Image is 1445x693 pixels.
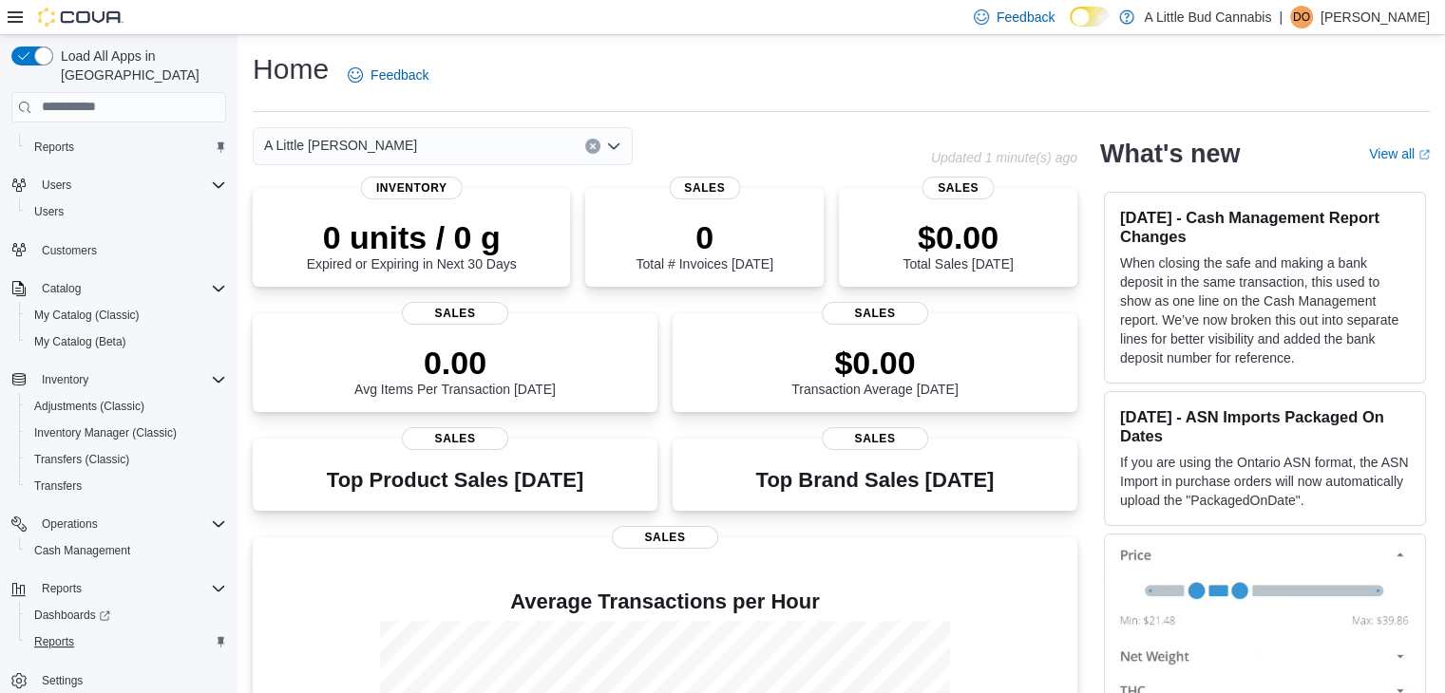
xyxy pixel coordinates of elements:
span: Sales [612,526,718,549]
p: [PERSON_NAME] [1321,6,1430,28]
a: Feedback [340,56,436,94]
span: Inventory [42,372,88,387]
a: Reports [27,136,82,159]
span: Load All Apps in [GEOGRAPHIC_DATA] [53,47,226,84]
span: Sales [402,427,508,450]
span: Feedback [997,8,1055,27]
span: Inventory Manager (Classic) [27,421,226,444]
span: Dashboards [27,604,226,627]
a: Dashboards [27,604,118,627]
span: My Catalog (Classic) [27,304,226,327]
span: Users [34,204,64,219]
span: Reports [34,577,226,600]
button: Users [34,174,79,197]
h4: Average Transactions per Hour [268,590,1062,613]
h2: What's new [1100,139,1240,169]
a: My Catalog (Beta) [27,330,134,353]
span: Adjustments (Classic) [34,399,144,414]
button: Transfers (Classic) [19,446,234,473]
a: View allExternal link [1369,146,1430,161]
p: $0.00 [791,344,959,382]
span: Catalog [42,281,81,296]
p: When closing the safe and making a bank deposit in the same transaction, this used to show as one... [1120,253,1410,367]
button: Inventory Manager (Classic) [19,420,234,446]
button: My Catalog (Classic) [19,302,234,328]
span: Dashboards [34,608,110,623]
p: 0.00 [354,344,556,382]
span: Operations [34,513,226,535]
span: DO [1293,6,1310,28]
button: Open list of options [606,139,621,154]
span: Inventory [361,177,463,199]
span: Reports [34,140,74,155]
span: Settings [34,668,226,692]
button: My Catalog (Beta) [19,328,234,355]
span: My Catalog (Classic) [34,308,140,323]
h3: [DATE] - ASN Imports Packaged On Dates [1120,407,1410,445]
span: Reports [42,581,82,596]
a: Users [27,200,71,223]
button: Reports [19,134,234,160]
span: Reports [27,136,226,159]
a: Dashboards [19,602,234,628]
button: Cash Management [19,537,234,564]
button: Customers [4,236,234,264]
span: Feedback [371,66,428,84]
span: Users [42,178,71,193]
button: Clear input [585,139,600,154]
div: Transaction Average [DATE] [791,344,959,397]
div: Avg Items Per Transaction [DATE] [354,344,556,397]
p: $0.00 [903,218,1013,256]
a: Cash Management [27,539,138,562]
a: Adjustments (Classic) [27,395,152,418]
button: Reports [19,628,234,655]
span: Transfers (Classic) [27,448,226,471]
p: 0 [636,218,772,256]
h3: Top Product Sales [DATE] [327,469,583,492]
div: Total # Invoices [DATE] [636,218,772,272]
span: Reports [27,630,226,653]
span: Transfers [27,475,226,497]
span: Settings [42,673,83,688]
span: Cash Management [34,543,130,558]
span: Adjustments (Classic) [27,395,226,418]
span: My Catalog (Beta) [27,330,226,353]
input: Dark Mode [1070,7,1110,27]
button: Reports [4,575,234,602]
button: Catalog [34,277,88,300]
span: Customers [42,243,97,258]
button: Operations [34,513,105,535]
span: A Little [PERSON_NAME] [264,134,417,157]
a: Settings [34,669,90,692]
img: Cova [38,8,124,27]
h3: [DATE] - Cash Management Report Changes [1120,208,1410,246]
button: Inventory [34,368,96,391]
span: Inventory [34,368,226,391]
span: Inventory Manager (Classic) [34,425,177,440]
p: Updated 1 minute(s) ago [931,150,1077,165]
span: Transfers [34,478,82,494]
button: Users [19,198,234,225]
span: My Catalog (Beta) [34,334,126,349]
span: Reports [34,634,74,649]
a: Reports [27,630,82,653]
p: A Little Bud Cannabis [1144,6,1271,28]
button: Reports [34,577,89,600]
span: Sales [402,302,508,325]
span: Sales [822,427,928,450]
div: Devon Osbaldeston [1290,6,1313,28]
span: Dark Mode [1070,27,1071,28]
svg: External link [1418,149,1430,160]
div: Total Sales [DATE] [903,218,1013,272]
a: Customers [34,239,105,262]
a: Transfers [27,475,89,497]
div: Expired or Expiring in Next 30 Days [307,218,517,272]
button: Operations [4,511,234,537]
p: 0 units / 0 g [307,218,517,256]
span: Sales [669,177,740,199]
span: Operations [42,516,98,532]
span: Cash Management [27,539,226,562]
span: Users [34,174,226,197]
a: Inventory Manager (Classic) [27,421,184,444]
button: Inventory [4,366,234,393]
